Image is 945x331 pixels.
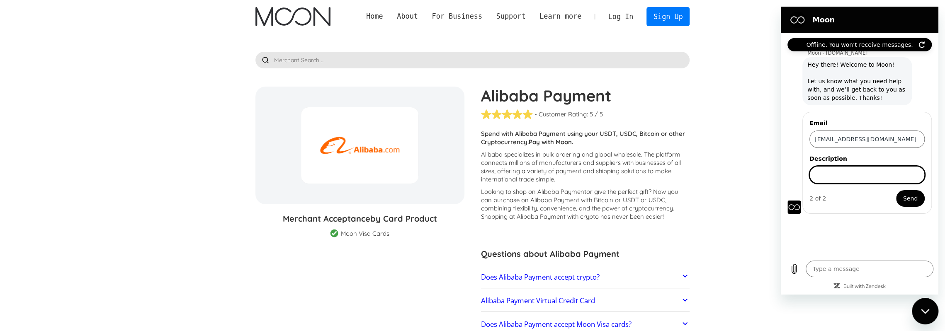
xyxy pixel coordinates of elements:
[341,230,389,238] div: Moon Visa Cards
[481,292,690,309] a: Alibaba Payment Virtual Credit Card
[255,213,464,225] h3: Merchant Acceptance
[529,138,573,146] strong: Pay with Moon.
[481,297,595,305] h2: Alibaba Payment Virtual Credit Card
[539,11,581,22] div: Learn more
[481,268,690,286] a: Does Alibaba Payment accept crypto?
[370,213,437,224] span: by Card Product
[481,130,690,146] p: Spend with Alibaba Payment using your USDT, USDC, Bitcoin or other Cryptocurrency.
[595,110,603,118] div: / 5
[359,11,390,22] a: Home
[489,11,532,22] div: Support
[481,273,600,281] h2: Does Alibaba Payment accept crypto?
[481,320,632,329] h2: Does Alibaba Payment accept Moon Visa cards?
[255,52,690,68] input: Merchant Search ...
[432,11,482,22] div: For Business
[255,7,330,26] a: home
[390,11,425,22] div: About
[481,188,690,221] p: Looking to shop on Alibaba Payment ? Now you can purchase on Alibaba Payment with Bitcoin or USDT...
[397,11,418,22] div: About
[586,188,649,196] span: or give the perfect gift
[496,11,525,22] div: Support
[912,298,938,324] iframe: Button to launch messaging window, conversation in progress
[481,87,690,105] h1: Alibaba Payment
[601,7,640,26] a: Log In
[255,7,330,26] img: Moon Logo
[534,110,588,118] div: - Customer Rating:
[590,110,593,118] div: 5
[646,7,690,26] a: Sign Up
[481,150,690,184] p: Alibaba specializes in bulk ordering and global wholesale. The platform connects millions of manu...
[781,7,938,295] iframe: Messaging window
[532,11,588,22] div: Learn more
[481,248,690,260] h3: Questions about Alibaba Payment
[425,11,489,22] div: For Business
